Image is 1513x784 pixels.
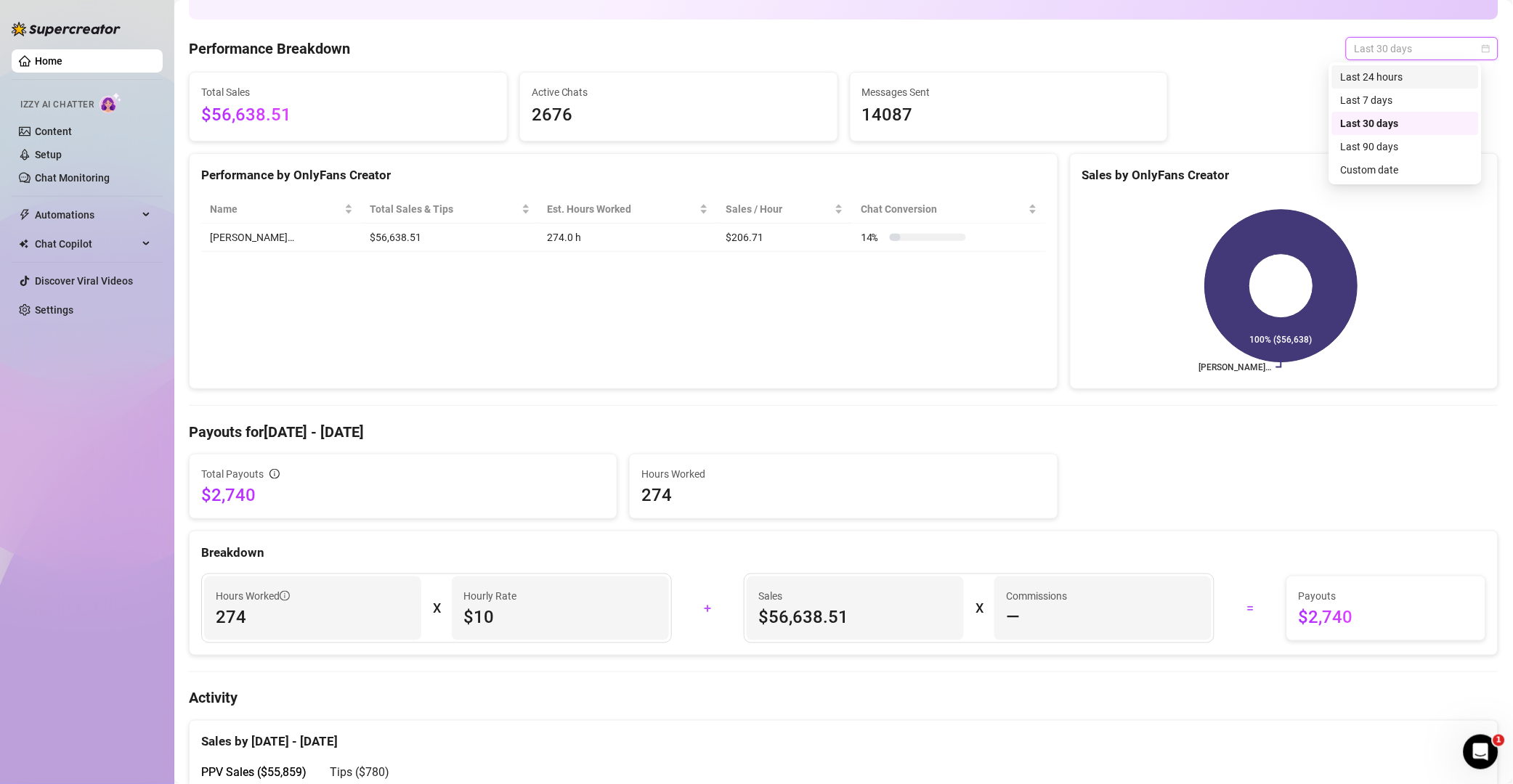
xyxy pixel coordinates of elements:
div: Last 24 hours [1332,65,1479,89]
span: $56,638.51 [758,605,952,629]
span: Name [210,201,341,217]
th: Total Sales & Tips [362,195,539,224]
span: — [1006,605,1020,629]
div: X [433,597,440,620]
span: Izzy AI Chatter [20,98,94,112]
div: Last 90 days [1332,135,1479,158]
th: Name [201,195,362,224]
span: Sales [758,588,952,604]
span: 2676 [532,102,826,129]
div: = [1223,597,1278,620]
div: Est. Hours Worked [548,201,697,217]
iframe: Intercom live chat [1464,735,1498,769]
img: Chat Copilot [19,239,28,249]
span: info-circle [280,591,290,601]
span: Chat Conversion [861,201,1025,217]
span: Active Chats [532,84,826,100]
span: $56,638.51 [201,102,495,129]
th: Chat Conversion [852,195,1045,224]
span: Automations [35,203,138,226]
div: Sales by [DATE] - [DATE] [201,721,1486,752]
span: Payouts [1299,588,1474,604]
h4: Performance Breakdown [189,38,350,59]
td: $56,638.51 [362,224,539,252]
div: X [975,597,983,620]
td: 274.0 h [539,224,718,252]
div: + [681,597,735,620]
td: $206.71 [717,224,852,252]
span: Total Sales [201,84,495,100]
div: Custom date [1341,162,1470,178]
span: PPV Sales ( $55,859 ) [201,766,307,780]
h4: Activity [189,688,1498,709]
a: Content [35,126,72,137]
span: Total Sales & Tips [370,201,519,217]
article: Commissions [1006,588,1067,604]
img: AI Chatter [100,92,122,113]
a: Home [35,55,62,67]
span: info-circle [269,469,280,479]
span: 14 % [861,229,884,245]
td: [PERSON_NAME]… [201,224,362,252]
div: Custom date [1332,158,1479,181]
div: Last 24 hours [1341,69,1470,85]
span: $10 [463,605,657,629]
a: Discover Viral Videos [35,275,133,287]
span: 14087 [862,102,1156,129]
text: [PERSON_NAME]… [1199,362,1272,372]
img: logo-BBDzfeDw.svg [12,22,121,36]
article: Hourly Rate [463,588,516,604]
div: Last 7 days [1341,92,1470,108]
span: 274 [641,483,1045,507]
span: $2,740 [1299,605,1474,629]
h4: Payouts for [DATE] - [DATE] [189,422,1498,442]
div: Performance by OnlyFans Creator [201,166,1046,185]
span: 1 [1493,735,1505,746]
span: Messages Sent [862,84,1156,100]
span: Hours Worked [641,466,1045,482]
span: Chat Copilot [35,232,138,256]
span: $2,740 [201,483,605,507]
a: Setup [35,149,62,160]
span: calendar [1482,44,1490,53]
div: Breakdown [201,543,1486,563]
span: Sales / Hour [726,201,832,217]
a: Settings [35,304,73,316]
span: Total Payouts [201,466,264,482]
span: Last 30 days [1355,38,1490,60]
div: Last 90 days [1341,139,1470,155]
span: Hours Worked [216,588,290,604]
th: Sales / Hour [717,195,852,224]
span: thunderbolt [19,209,31,221]
a: Chat Monitoring [35,172,110,184]
div: Last 7 days [1332,89,1479,112]
div: Sales by OnlyFans Creator [1082,166,1486,185]
div: Last 30 days [1332,112,1479,135]
span: 274 [216,605,410,629]
span: Tips ( $780 ) [330,766,389,780]
div: Last 30 days [1341,115,1470,131]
